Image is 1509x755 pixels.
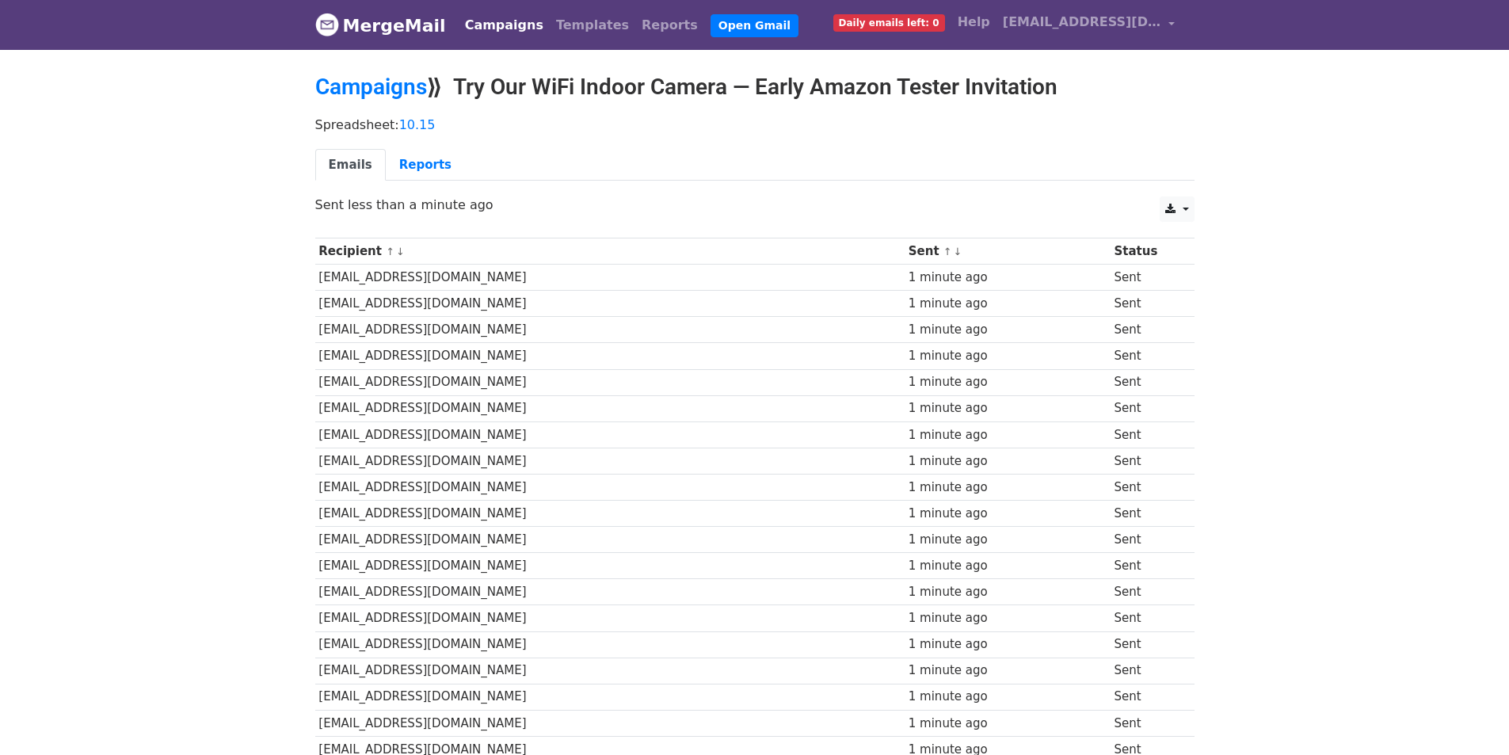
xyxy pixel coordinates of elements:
[1111,501,1183,527] td: Sent
[315,74,1195,101] h2: ⟫ Try Our WiFi Indoor Camera — Early Amazon Tester Invitation
[909,583,1107,601] div: 1 minute ago
[315,343,905,369] td: [EMAIL_ADDRESS][DOMAIN_NAME]
[315,395,905,421] td: [EMAIL_ADDRESS][DOMAIN_NAME]
[1111,710,1183,736] td: Sent
[386,246,394,257] a: ↑
[909,531,1107,549] div: 1 minute ago
[909,688,1107,706] div: 1 minute ago
[315,579,905,605] td: [EMAIL_ADDRESS][DOMAIN_NAME]
[1111,265,1183,291] td: Sent
[315,448,905,474] td: [EMAIL_ADDRESS][DOMAIN_NAME]
[459,10,550,41] a: Campaigns
[386,149,465,181] a: Reports
[315,317,905,343] td: [EMAIL_ADDRESS][DOMAIN_NAME]
[396,246,405,257] a: ↓
[315,553,905,579] td: [EMAIL_ADDRESS][DOMAIN_NAME]
[550,10,635,41] a: Templates
[315,238,905,265] th: Recipient
[315,196,1195,213] p: Sent less than a minute ago
[909,426,1107,444] div: 1 minute ago
[954,246,962,257] a: ↓
[315,605,905,631] td: [EMAIL_ADDRESS][DOMAIN_NAME]
[909,452,1107,471] div: 1 minute ago
[833,14,945,32] span: Daily emails left: 0
[909,662,1107,680] div: 1 minute ago
[315,658,905,684] td: [EMAIL_ADDRESS][DOMAIN_NAME]
[315,116,1195,133] p: Spreadsheet:
[315,474,905,500] td: [EMAIL_ADDRESS][DOMAIN_NAME]
[1111,579,1183,605] td: Sent
[315,369,905,395] td: [EMAIL_ADDRESS][DOMAIN_NAME]
[1111,448,1183,474] td: Sent
[1111,658,1183,684] td: Sent
[1111,291,1183,317] td: Sent
[909,635,1107,654] div: 1 minute ago
[1111,317,1183,343] td: Sent
[635,10,704,41] a: Reports
[943,246,952,257] a: ↑
[1111,395,1183,421] td: Sent
[315,9,446,42] a: MergeMail
[951,6,996,38] a: Help
[1111,605,1183,631] td: Sent
[909,373,1107,391] div: 1 minute ago
[315,74,427,100] a: Campaigns
[909,295,1107,313] div: 1 minute ago
[315,631,905,658] td: [EMAIL_ADDRESS][DOMAIN_NAME]
[909,399,1107,418] div: 1 minute ago
[909,347,1107,365] div: 1 minute ago
[1003,13,1161,32] span: [EMAIL_ADDRESS][DOMAIN_NAME]
[315,527,905,553] td: [EMAIL_ADDRESS][DOMAIN_NAME]
[1111,527,1183,553] td: Sent
[1111,421,1183,448] td: Sent
[315,501,905,527] td: [EMAIL_ADDRESS][DOMAIN_NAME]
[315,684,905,710] td: [EMAIL_ADDRESS][DOMAIN_NAME]
[1111,553,1183,579] td: Sent
[827,6,951,38] a: Daily emails left: 0
[1111,474,1183,500] td: Sent
[996,6,1182,44] a: [EMAIL_ADDRESS][DOMAIN_NAME]
[315,291,905,317] td: [EMAIL_ADDRESS][DOMAIN_NAME]
[315,265,905,291] td: [EMAIL_ADDRESS][DOMAIN_NAME]
[909,609,1107,627] div: 1 minute ago
[1111,238,1183,265] th: Status
[1111,631,1183,658] td: Sent
[1111,343,1183,369] td: Sent
[315,421,905,448] td: [EMAIL_ADDRESS][DOMAIN_NAME]
[909,505,1107,523] div: 1 minute ago
[909,557,1107,575] div: 1 minute ago
[315,149,386,181] a: Emails
[909,321,1107,339] div: 1 minute ago
[905,238,1111,265] th: Sent
[1111,369,1183,395] td: Sent
[1111,684,1183,710] td: Sent
[909,479,1107,497] div: 1 minute ago
[909,269,1107,287] div: 1 minute ago
[315,710,905,736] td: [EMAIL_ADDRESS][DOMAIN_NAME]
[399,117,436,132] a: 10.15
[909,715,1107,733] div: 1 minute ago
[711,14,798,37] a: Open Gmail
[315,13,339,36] img: MergeMail logo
